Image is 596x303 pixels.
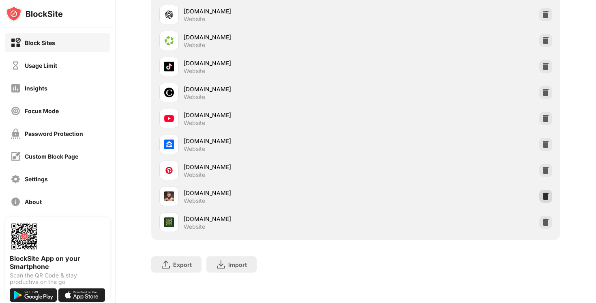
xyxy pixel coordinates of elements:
[10,254,105,271] div: BlockSite App on your Smartphone
[25,85,47,92] div: Insights
[184,215,356,223] div: [DOMAIN_NAME]
[184,111,356,119] div: [DOMAIN_NAME]
[58,288,105,302] img: download-on-the-app-store.svg
[25,107,59,114] div: Focus Mode
[184,33,356,41] div: [DOMAIN_NAME]
[11,83,21,93] img: insights-off.svg
[184,15,205,23] div: Website
[11,129,21,139] img: password-protection-off.svg
[164,36,174,45] img: favicons
[164,140,174,149] img: favicons
[164,191,174,201] img: favicons
[11,197,21,207] img: about-off.svg
[184,41,205,49] div: Website
[11,38,21,48] img: block-on.svg
[11,60,21,71] img: time-usage-off.svg
[184,7,356,15] div: [DOMAIN_NAME]
[25,153,78,160] div: Custom Block Page
[184,197,205,204] div: Website
[184,93,205,101] div: Website
[184,119,205,127] div: Website
[184,163,356,171] div: [DOMAIN_NAME]
[11,174,21,184] img: settings-off.svg
[184,145,205,153] div: Website
[25,176,48,183] div: Settings
[11,151,21,161] img: customize-block-page-off.svg
[164,62,174,71] img: favicons
[10,222,39,251] img: options-page-qr-code.png
[164,10,174,19] img: favicons
[10,272,105,285] div: Scan the QR Code & stay productive on the go
[184,67,205,75] div: Website
[184,59,356,67] div: [DOMAIN_NAME]
[25,130,83,137] div: Password Protection
[11,106,21,116] img: focus-off.svg
[6,6,63,22] img: logo-blocksite.svg
[184,189,356,197] div: [DOMAIN_NAME]
[184,137,356,145] div: [DOMAIN_NAME]
[25,39,55,46] div: Block Sites
[173,261,192,268] div: Export
[25,198,42,205] div: About
[164,88,174,97] img: favicons
[164,165,174,175] img: favicons
[228,261,247,268] div: Import
[184,171,205,178] div: Website
[184,85,356,93] div: [DOMAIN_NAME]
[164,217,174,227] img: favicons
[184,223,205,230] div: Website
[164,114,174,123] img: favicons
[25,62,57,69] div: Usage Limit
[10,288,57,302] img: get-it-on-google-play.svg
